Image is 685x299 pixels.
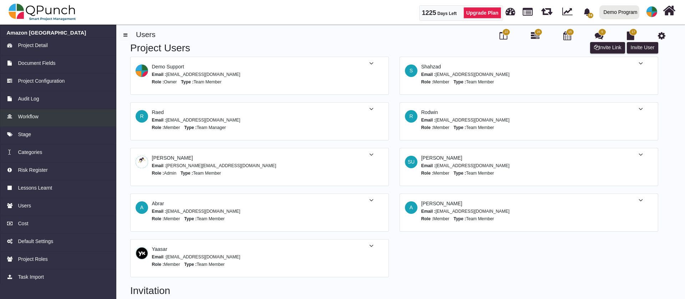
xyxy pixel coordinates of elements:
[136,156,148,168] img: avatar
[639,107,643,112] i: Update Role
[152,79,164,84] b: Role :
[152,262,180,267] small: Member
[405,156,417,168] span: Safi Ullah
[405,65,417,77] span: Shahzad
[369,152,374,157] i: Update Role
[583,8,591,16] svg: bell fill
[646,6,657,17] span: Demo Support
[405,110,417,123] span: Rodwin
[563,31,571,40] i: Calendar
[152,200,240,207] div: eng@qpunch.co
[604,6,638,19] div: Demo Program
[369,107,374,112] i: Update Role
[588,13,593,18] span: 74
[631,30,635,35] span: 17
[421,171,433,176] b: Role :
[184,125,226,130] small: Team Manager
[639,61,643,66] i: Update Role
[136,65,148,77] span: Demo Support
[506,4,515,15] span: Dashboard
[181,171,193,176] b: Type :
[421,209,509,214] small: [EMAIL_ADDRESS][DOMAIN_NAME]
[152,209,240,214] small: [EMAIL_ADDRESS][DOMAIN_NAME]
[422,9,436,16] span: 1225
[421,63,509,71] div: ierin0810+shahzad@gmail.com
[639,198,643,203] i: Update Role
[663,4,675,17] i: Home
[152,163,166,168] b: Email :
[541,4,552,15] span: Waves
[369,61,374,66] i: Update Role
[152,171,164,176] b: Role :
[421,109,509,116] div: ierin0810+rodin@gmail.com
[421,72,509,77] small: [EMAIL_ADDRESS][DOMAIN_NAME]
[504,30,508,35] span: 22
[184,216,197,221] b: Type :
[559,0,579,24] div: Dynamic Report
[7,30,110,36] h6: Amazon Qatar
[531,34,539,40] a: 26
[579,0,597,23] a: bell fill74
[152,262,164,267] b: Role :
[152,125,164,130] b: Role :
[410,205,413,210] span: A
[531,31,539,40] i: Gantt
[453,216,494,221] small: Team Member
[409,114,413,119] span: R
[421,209,435,214] b: Email :
[421,171,449,176] small: Member
[18,184,52,192] span: Lessons Learnt
[642,0,661,23] a: avatar
[523,5,533,16] span: Projects
[437,11,457,16] span: Days Left
[152,72,166,77] b: Email :
[421,79,449,84] small: Member
[152,163,276,168] small: [PERSON_NAME][EMAIL_ADDRESS][DOMAIN_NAME]
[639,152,643,157] i: Update Role
[18,113,38,120] span: Workflow
[453,79,494,84] small: Team Member
[152,216,164,221] b: Role :
[181,79,193,84] b: Type :
[18,42,47,49] span: Project Detail
[18,202,31,210] span: Users
[130,42,386,54] h2: Project Users
[453,171,494,176] small: Team Member
[18,238,53,245] span: Default Settings
[499,31,507,40] i: Board
[18,95,39,103] span: Audit Log
[18,166,47,174] span: Risk Register
[410,68,413,73] span: S
[152,63,240,71] div: ierin0810+dukhan@gmail.com
[9,1,76,23] img: qpunch-sp.fa6292f.png
[369,243,374,248] i: Update Role
[453,125,466,130] b: Type :
[627,31,634,40] i: Document Library
[18,60,55,67] span: Document Fields
[130,285,658,297] h2: Invitation
[408,159,415,164] span: SU
[152,216,180,221] small: Member
[421,200,509,207] div: aamirs@hotmail.com
[421,118,435,123] b: Email :
[405,201,417,214] span: Aamir
[184,216,224,221] small: Team Member
[184,262,197,267] b: Type :
[140,205,143,210] span: A
[421,216,433,221] b: Role :
[421,79,433,84] b: Role :
[152,79,177,84] small: Owner
[136,65,148,77] img: avatar
[18,131,31,138] span: Stage
[590,42,625,53] button: Invite Link
[453,216,466,221] b: Type :
[136,201,148,214] span: Abrar
[595,31,603,40] i: Punch Discussion
[596,0,642,24] a: Demo Program
[184,125,197,130] b: Type :
[18,149,42,156] span: Categories
[152,109,240,116] div: ierin0810+raed@gmail.com
[369,198,374,203] i: Update Role
[152,118,166,123] b: Email :
[537,30,540,35] span: 26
